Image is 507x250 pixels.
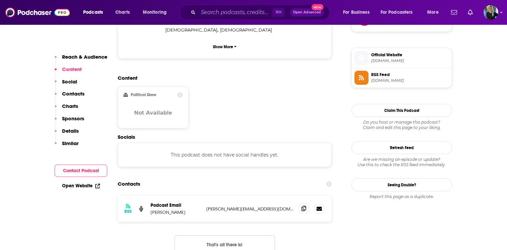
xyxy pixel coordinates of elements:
h2: Political Skew [131,92,156,97]
span: Podcasts [83,8,103,17]
div: Are we missing an episode or update? Use this to check the RSS feed immediately. [351,157,452,168]
a: Show notifications dropdown [465,7,475,18]
div: This podcast does not have social handles yet. [118,143,332,167]
span: Monitoring [143,8,167,17]
div: Report this page as a duplicate. [351,194,452,199]
button: Charts [55,103,78,115]
span: , [165,26,218,34]
a: Open Website [62,183,100,189]
a: Official Website[DOMAIN_NAME] [354,51,449,65]
span: Logged in as ChelseaKershaw [484,5,498,20]
p: Details [62,128,79,134]
button: open menu [138,7,175,18]
h3: RSS [124,209,132,214]
span: Charts [115,8,130,17]
button: Similar [55,140,78,152]
p: [PERSON_NAME][EMAIL_ADDRESS][DOMAIN_NAME] [206,206,293,212]
a: RSS Feed[DOMAIN_NAME] [354,71,449,85]
button: Sponsors [55,115,84,128]
span: Do you host or manage this podcast? [351,120,452,125]
span: fast.wistia.com [371,78,449,83]
p: Reach & Audience [62,54,107,60]
button: Contacts [55,90,84,103]
input: Search podcasts, credits, & more... [198,7,272,18]
p: Contacts [62,90,84,97]
img: User Profile [484,5,498,20]
h2: Contacts [118,178,140,190]
span: [DEMOGRAPHIC_DATA] [220,27,272,33]
p: Charts [62,103,78,109]
button: Reach & Audience [55,54,107,66]
button: open menu [78,7,112,18]
span: RSS Feed [371,72,449,78]
span: Open Advanced [293,11,321,14]
span: For Business [343,8,370,17]
a: Seeing Double? [351,178,452,191]
p: Show More [213,45,233,49]
button: open menu [376,7,422,18]
p: Podcast Email [151,202,201,208]
button: open menu [422,7,447,18]
span: For Podcasters [381,8,413,17]
div: Claim and edit this page to your liking. [351,120,452,130]
img: Podchaser - Follow, Share and Rate Podcasts [5,6,70,19]
h2: Content [118,75,326,81]
a: Show notifications dropdown [448,7,460,18]
button: Content [55,66,82,78]
p: Sponsors [62,115,84,122]
p: Content [62,66,82,72]
span: New [312,4,324,10]
span: [DEMOGRAPHIC_DATA] [165,27,217,33]
button: Show profile menu [484,5,498,20]
span: martech-masters-presented-by-nextiny-marketing.simplecast.com [371,58,449,63]
span: Official Website [371,52,449,58]
button: Open AdvancedNew [290,8,324,16]
div: Search podcasts, credits, & more... [186,5,336,20]
button: Details [55,128,79,140]
button: Contact Podcast [55,165,107,177]
button: Social [55,78,77,91]
h2: Socials [118,134,332,140]
span: ⌘ K [272,8,285,17]
h3: Not Available [134,110,172,116]
button: Show More [123,41,326,53]
p: Social [62,78,77,85]
button: Claim This Podcast [351,104,452,117]
p: [PERSON_NAME] [151,209,201,215]
button: Refresh Feed [351,141,452,154]
button: open menu [338,7,378,18]
span: More [427,8,439,17]
p: Similar [62,140,78,146]
a: Charts [111,7,134,18]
